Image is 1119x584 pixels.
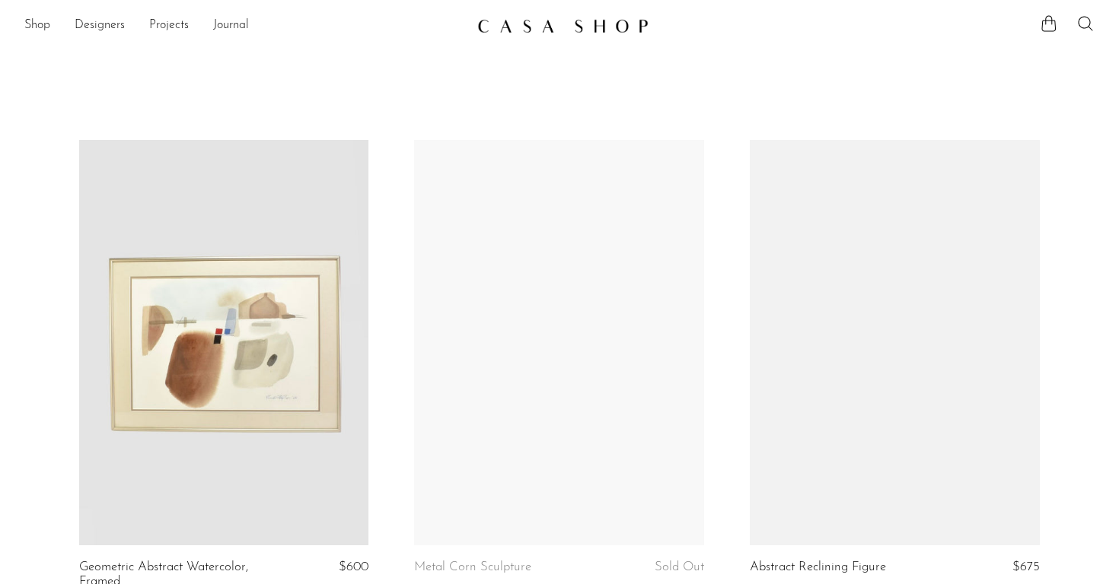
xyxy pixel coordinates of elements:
ul: NEW HEADER MENU [24,13,465,39]
a: Shop [24,16,50,36]
a: Designers [75,16,125,36]
span: Sold Out [655,560,704,573]
a: Projects [149,16,189,36]
a: Journal [213,16,249,36]
nav: Desktop navigation [24,13,465,39]
a: Metal Corn Sculpture [414,560,531,574]
span: $600 [339,560,368,573]
a: Abstract Reclining Figure [750,560,886,574]
span: $675 [1012,560,1040,573]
